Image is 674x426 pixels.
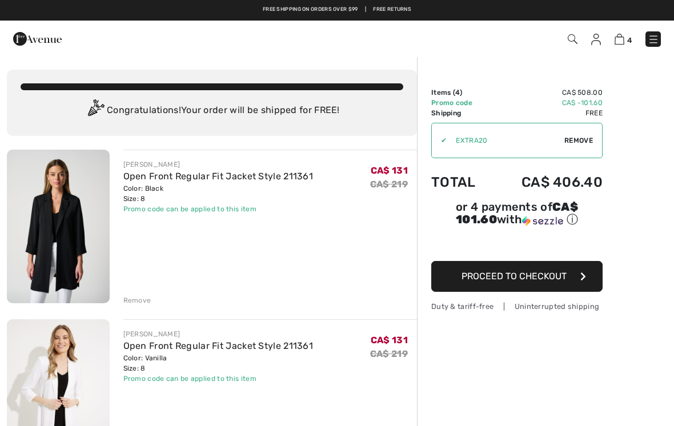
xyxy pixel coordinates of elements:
img: 1ère Avenue [13,27,62,50]
s: CA$ 219 [370,348,408,359]
button: Proceed to Checkout [431,261,603,292]
div: ✔ [432,135,447,146]
img: Open Front Regular Fit Jacket Style 211361 [7,150,110,303]
img: Menu [648,34,659,45]
td: Items ( ) [431,87,492,98]
td: CA$ 508.00 [492,87,603,98]
a: 1ère Avenue [13,33,62,43]
div: or 4 payments of with [431,202,603,227]
a: Open Front Regular Fit Jacket Style 211361 [123,171,314,182]
iframe: PayPal-paypal [431,231,603,257]
a: Open Front Regular Fit Jacket Style 211361 [123,340,314,351]
div: or 4 payments ofCA$ 101.60withSezzle Click to learn more about Sezzle [431,202,603,231]
span: Remove [564,135,593,146]
span: 4 [455,89,460,97]
span: CA$ 131 [371,165,408,176]
s: CA$ 219 [370,179,408,190]
td: CA$ 406.40 [492,163,603,202]
div: Congratulations! Your order will be shipped for FREE! [21,99,403,122]
img: Sezzle [522,216,563,226]
div: Remove [123,295,151,306]
td: Shipping [431,108,492,118]
img: My Info [591,34,601,45]
img: Shopping Bag [615,34,624,45]
a: 4 [615,32,632,46]
span: Proceed to Checkout [462,271,567,282]
a: Free shipping on orders over $99 [263,6,358,14]
td: Free [492,108,603,118]
div: [PERSON_NAME] [123,329,314,339]
td: Total [431,163,492,202]
td: Promo code [431,98,492,108]
span: CA$ 131 [371,335,408,345]
div: Duty & tariff-free | Uninterrupted shipping [431,301,603,312]
img: Search [568,34,577,44]
div: Color: Vanilla Size: 8 [123,353,314,373]
div: [PERSON_NAME] [123,159,314,170]
div: Promo code can be applied to this item [123,373,314,384]
img: Congratulation2.svg [84,99,107,122]
input: Promo code [447,123,564,158]
span: 4 [627,36,632,45]
div: Color: Black Size: 8 [123,183,314,204]
span: | [365,6,366,14]
td: CA$ -101.60 [492,98,603,108]
span: CA$ 101.60 [456,200,578,226]
a: Free Returns [373,6,411,14]
div: Promo code can be applied to this item [123,204,314,214]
